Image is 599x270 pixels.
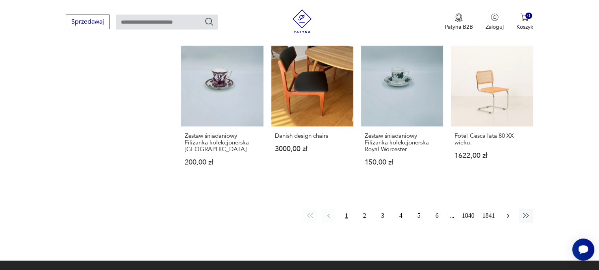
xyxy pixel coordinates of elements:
button: 5 [412,209,426,223]
img: Ikonka użytkownika [491,13,499,21]
p: 150,00 zł [365,159,440,166]
button: 0Koszyk [516,13,533,31]
button: 1840 [460,209,477,223]
p: 3000,00 zł [275,146,350,152]
img: Patyna - sklep z meblami i dekoracjami vintage [290,9,314,33]
p: 200,00 zł [185,159,260,166]
h3: Zestaw śniadaniowy Filiżanka kolekcjonerska [GEOGRAPHIC_DATA] [185,133,260,153]
a: Ikona medaluPatyna B2B [445,13,473,31]
div: 0 [525,13,532,19]
button: 3 [376,209,390,223]
p: Zaloguj [486,23,504,31]
button: Sprzedawaj [66,15,109,29]
p: Koszyk [516,23,533,31]
button: Szukaj [204,17,214,26]
button: 1841 [480,209,497,223]
a: Zestaw śniadaniowy Filiżanka kolekcjonerska StaffordshireZestaw śniadaniowy Filiżanka kolekcjoner... [181,44,263,181]
h3: Fotel Cesca lata 80 XX wieku. [454,133,529,146]
iframe: Smartsupp widget button [572,239,594,261]
button: 4 [394,209,408,223]
button: 1 [339,209,354,223]
button: 2 [358,209,372,223]
button: Patyna B2B [445,13,473,31]
p: Patyna B2B [445,23,473,31]
a: Sprzedawaj [66,20,109,25]
button: Zaloguj [486,13,504,31]
button: 6 [430,209,444,223]
img: Ikona koszyka [521,13,529,21]
img: Ikona medalu [455,13,463,22]
h3: Danish design chairs [275,133,350,139]
a: Fotel Cesca lata 80 XX wieku.Fotel Cesca lata 80 XX wieku.1622,00 zł [451,44,533,181]
p: 1622,00 zł [454,152,529,159]
a: Zestaw śniadaniowy Filiżanka kolekcjonerska Royal WorcesterZestaw śniadaniowy Filiżanka kolekcjon... [361,44,443,181]
a: Danish design chairsDanish design chairs3000,00 zł [271,44,353,181]
h3: Zestaw śniadaniowy Filiżanka kolekcjonerska Royal Worcester [365,133,440,153]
